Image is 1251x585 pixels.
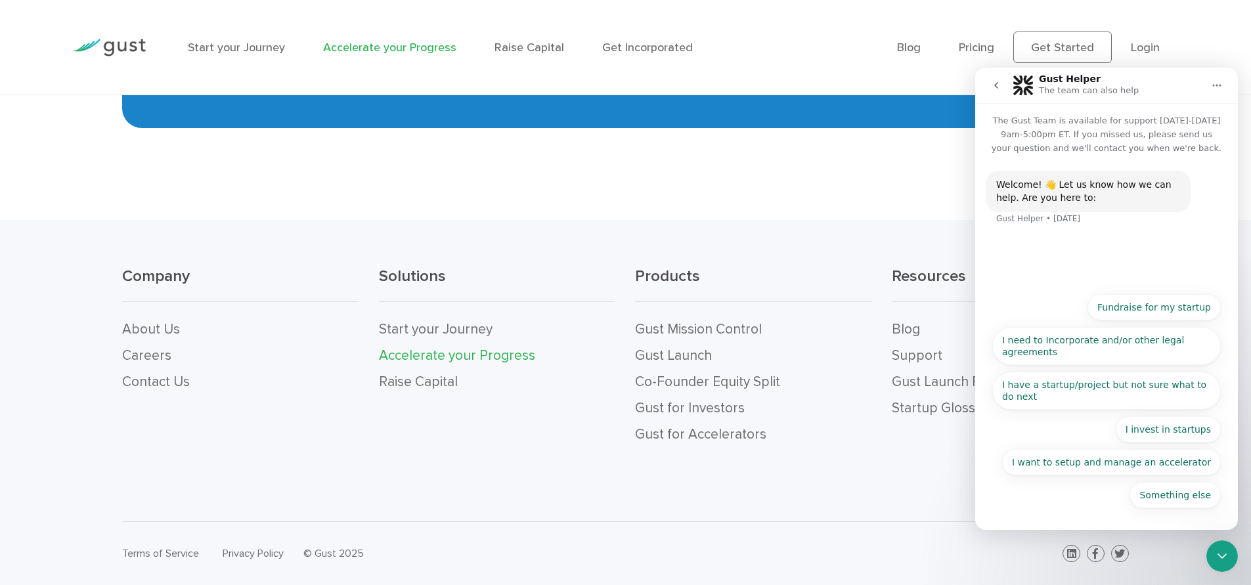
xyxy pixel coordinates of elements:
a: Gust for Investors [635,400,745,416]
a: Accelerate your Progress [379,347,535,364]
a: Startup Glossary [892,400,994,416]
a: Careers [122,347,171,364]
a: Accelerate your Progress [323,41,456,54]
a: Start your Journey [188,41,285,54]
h3: Resources [892,266,1129,302]
a: Terms of Service [122,547,199,559]
iframe: Chat Widget [1185,522,1251,585]
a: Gust for Accelerators [635,426,766,443]
a: Blog [897,41,921,54]
a: Start your Journey [379,321,493,337]
h3: Company [122,266,359,302]
a: Pricing [959,41,994,54]
a: Get Started [1013,32,1112,63]
a: Gust Launch [635,347,712,364]
a: Gust Launch FAQ [892,374,998,390]
div: © Gust 2025 [303,544,615,563]
h3: Solutions [379,266,616,302]
a: Support [892,347,942,364]
a: Gust Mission Control [635,321,762,337]
iframe: Intercom live chat [975,68,1238,530]
img: Gust Logo [72,39,146,56]
a: Contact Us [122,374,190,390]
a: Blog [892,321,920,337]
h3: Products [635,266,872,302]
a: Raise Capital [494,41,564,54]
a: Privacy Policy [223,547,284,559]
a: Co-Founder Equity Split [635,374,780,390]
a: About Us [122,321,180,337]
a: Get Incorporated [602,41,693,54]
a: Raise Capital [379,374,458,390]
a: Login [1131,41,1160,54]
